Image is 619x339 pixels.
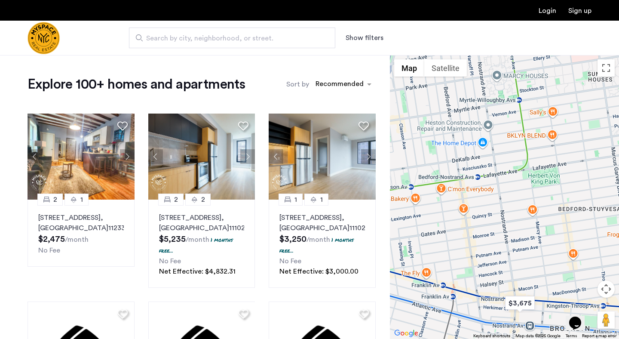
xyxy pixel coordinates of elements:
[80,194,83,205] span: 1
[392,328,420,339] a: Open this area in Google Maps (opens a new window)
[515,334,561,338] span: Map data ©2025 Google
[539,7,556,14] a: Login
[129,28,335,48] input: Apartment Search
[38,213,124,233] p: [STREET_ADDRESS] 11233
[582,333,616,339] a: Report a map error
[186,236,209,243] sub: /month
[148,200,255,288] a: 22[STREET_ADDRESS], [GEOGRAPHIC_DATA]111021 months free...No FeeNet Effective: $4,832.31
[146,33,311,43] span: Search by city, neighborhood, or street.
[28,22,60,54] a: Cazamio Logo
[279,258,301,265] span: No Fee
[394,59,424,77] button: Show street map
[286,79,309,89] label: Sort by
[294,194,297,205] span: 1
[566,305,593,330] iframe: chat widget
[568,7,591,14] a: Registration
[502,293,538,313] div: $3,675
[159,268,236,275] span: Net Effective: $4,832.31
[38,247,60,254] span: No Fee
[306,236,330,243] sub: /month
[201,194,205,205] span: 2
[279,268,359,275] span: Net Effective: $3,000.00
[148,149,163,164] button: Previous apartment
[269,149,283,164] button: Previous apartment
[159,235,186,243] span: $5,235
[28,149,42,164] button: Previous apartment
[65,236,89,243] sub: /month
[28,76,245,93] h1: Explore 100+ homes and apartments
[314,79,364,91] div: Recommended
[53,194,57,205] span: 2
[174,194,178,205] span: 2
[148,114,255,200] img: 1997_638519968035243270.png
[598,311,615,329] button: Drag Pegman onto the map to open Street View
[566,333,577,339] a: Terms (opens in new tab)
[159,213,245,233] p: [STREET_ADDRESS] 11102
[346,33,383,43] button: Show or hide filters
[159,258,181,265] span: No Fee
[473,333,510,339] button: Keyboard shortcuts
[598,59,615,77] button: Toggle fullscreen view
[28,22,60,54] img: logo
[311,77,376,92] ng-select: sort-apartment
[269,200,376,288] a: 11[STREET_ADDRESS], [GEOGRAPHIC_DATA]111021 months free...No FeeNet Effective: $3,000.00
[28,114,135,200] img: 1997_638660674255189691.jpeg
[320,194,323,205] span: 1
[361,149,376,164] button: Next apartment
[424,59,467,77] button: Show satellite imagery
[28,200,135,267] a: 21[STREET_ADDRESS], [GEOGRAPHIC_DATA]11233No Fee
[240,149,255,164] button: Next apartment
[269,114,376,200] img: 1997_638519966982966758.png
[120,149,135,164] button: Next apartment
[392,328,420,339] img: Google
[38,235,65,243] span: $2,475
[279,235,306,243] span: $3,250
[598,280,615,298] button: Map camera controls
[159,236,233,254] p: 1 months free...
[279,213,365,233] p: [STREET_ADDRESS] 11102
